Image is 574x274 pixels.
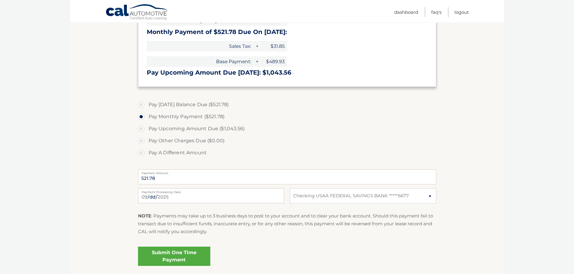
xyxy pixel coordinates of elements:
[138,123,436,135] label: Pay Upcoming Amount Due ($1,043.56)
[138,188,284,203] input: Payment Date
[138,212,436,236] p: : Payments may take up to 3 business days to post to your account and to clear your bank account....
[147,56,253,67] span: Base Payment:
[431,7,441,17] a: FAQ's
[254,56,260,67] span: +
[138,188,284,193] label: Payment Processing Date
[138,169,436,174] label: Payment Amount
[147,28,428,36] h3: Monthly Payment of $521.78 Due On [DATE]:
[138,99,436,111] label: Pay [DATE] Balance Due ($521.78)
[147,69,428,76] h3: Pay Upcoming Amount Due [DATE]: $1,043.56
[138,111,436,123] label: Pay Monthly Payment ($521.78)
[138,135,436,147] label: Pay Other Charges Due ($0.00)
[260,41,287,51] span: $31.85
[138,169,436,184] input: Payment Amount
[138,213,151,219] strong: NOTE
[454,7,469,17] a: Logout
[260,56,287,67] span: $489.93
[147,41,253,51] span: Sales Tax:
[394,7,418,17] a: Dashboard
[138,147,436,159] label: Pay A Different Amount
[254,41,260,51] span: +
[138,247,210,266] a: Submit One Time Payment
[105,4,169,21] a: Cal Automotive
